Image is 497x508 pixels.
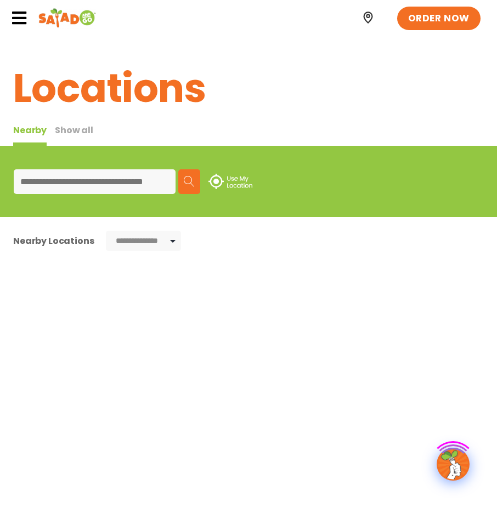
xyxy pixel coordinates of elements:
[13,59,484,118] h1: Locations
[13,123,101,146] div: Tabbed content
[13,234,94,248] div: Nearby Locations
[184,176,195,187] img: search.svg
[13,123,47,146] div: Nearby
[55,123,93,146] button: Show all
[208,174,252,189] img: use-location.svg
[38,7,96,29] img: Header logo
[408,12,470,25] span: ORDER NOW
[397,7,481,31] a: ORDER NOW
